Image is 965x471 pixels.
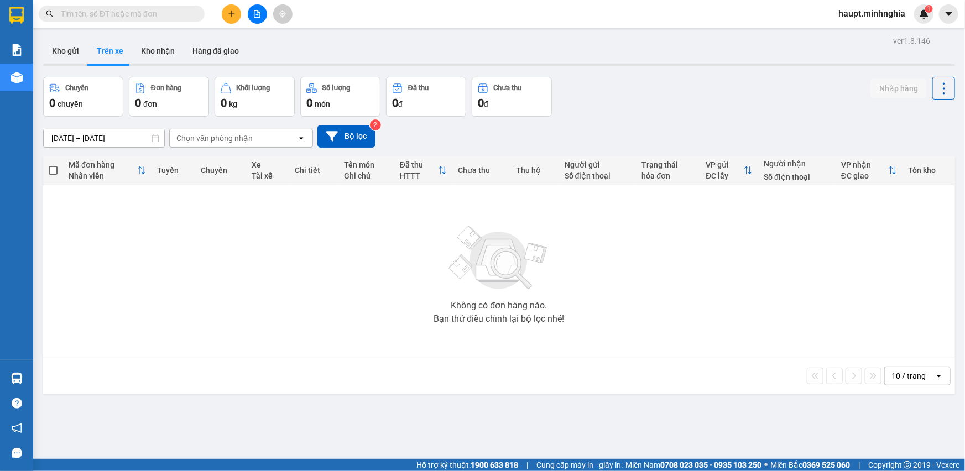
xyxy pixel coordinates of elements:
[11,44,23,56] img: solution-icon
[494,84,522,92] div: Chưa thu
[472,77,552,117] button: Chưa thu0đ
[300,77,380,117] button: Số lượng0món
[836,156,903,185] th: Toggle SortBy
[46,10,54,18] span: search
[49,96,55,109] span: 0
[273,4,293,24] button: aim
[370,119,381,130] sup: 2
[11,72,23,83] img: warehouse-icon
[69,160,137,169] div: Mã đơn hàng
[478,96,484,109] span: 0
[43,38,88,64] button: Kho gửi
[306,96,312,109] span: 0
[132,38,184,64] button: Kho nhận
[935,371,943,380] svg: open
[416,459,518,471] span: Hỗ trợ kỹ thuật:
[279,10,286,18] span: aim
[764,172,830,181] div: Số điện thoại
[12,448,22,458] span: message
[565,171,631,180] div: Số điện thoại
[451,301,547,310] div: Không có đơn hàng nào.
[58,100,83,108] span: chuyến
[43,77,123,117] button: Chuyến0chuyến
[65,84,88,92] div: Chuyến
[344,160,389,169] div: Tên món
[764,159,830,168] div: Người nhận
[394,156,452,185] th: Toggle SortBy
[253,10,261,18] span: file-add
[919,9,929,19] img: icon-new-feature
[322,84,351,92] div: Số lượng
[764,463,768,467] span: ⚪️
[201,166,241,175] div: Chuyến
[295,166,333,175] div: Chi tiết
[870,78,927,98] button: Nhập hàng
[841,160,888,169] div: VP nhận
[706,171,744,180] div: ĐC lấy
[770,459,850,471] span: Miền Bắc
[61,8,191,20] input: Tìm tên, số ĐT hoặc mã đơn
[400,171,438,180] div: HTTT
[400,160,438,169] div: Đã thu
[252,171,284,180] div: Tài xế
[392,96,398,109] span: 0
[858,459,860,471] span: |
[408,84,429,92] div: Đã thu
[386,77,466,117] button: Đã thu0đ
[222,4,241,24] button: plus
[434,315,564,323] div: Bạn thử điều chỉnh lại bộ lọc nhé!
[143,100,157,108] span: đơn
[904,461,911,469] span: copyright
[221,96,227,109] span: 0
[925,5,933,13] sup: 1
[841,171,888,180] div: ĐC giao
[12,398,22,409] span: question-circle
[88,38,132,64] button: Trên xe
[248,4,267,24] button: file-add
[536,459,623,471] span: Cung cấp máy in - giấy in:
[176,133,253,144] div: Chọn văn phòng nhận
[471,460,518,469] strong: 1900 633 818
[944,9,954,19] span: caret-down
[458,166,505,175] div: Chưa thu
[229,100,237,108] span: kg
[706,160,744,169] div: VP gửi
[252,160,284,169] div: Xe
[526,459,528,471] span: |
[151,84,181,92] div: Đơn hàng
[344,171,389,180] div: Ghi chú
[893,35,930,47] div: ver 1.8.146
[228,10,236,18] span: plus
[802,460,850,469] strong: 0369 525 060
[317,125,375,148] button: Bộ lọc
[908,166,949,175] div: Tồn kho
[927,5,931,13] span: 1
[44,129,164,147] input: Select a date range.
[237,84,270,92] div: Khối lượng
[215,77,295,117] button: Khối lượng0kg
[484,100,488,108] span: đ
[315,100,330,108] span: món
[660,460,761,469] strong: 0708 023 035 - 0935 103 250
[63,156,152,185] th: Toggle SortBy
[9,7,24,24] img: logo-vxr
[398,100,403,108] span: đ
[135,96,141,109] span: 0
[565,160,631,169] div: Người gửi
[642,171,695,180] div: hóa đơn
[516,166,554,175] div: Thu hộ
[642,160,695,169] div: Trạng thái
[444,219,554,297] img: svg+xml;base64,PHN2ZyBjbGFzcz0ibGlzdC1wbHVnX19zdmciIHhtbG5zPSJodHRwOi8vd3d3LnczLm9yZy8yMDAwL3N2Zy...
[939,4,958,24] button: caret-down
[830,7,914,20] span: haupt.minhnghia
[69,171,137,180] div: Nhân viên
[297,134,306,143] svg: open
[891,370,926,381] div: 10 / trang
[11,373,23,384] img: warehouse-icon
[129,77,209,117] button: Đơn hàng0đơn
[184,38,248,64] button: Hàng đã giao
[12,423,22,433] span: notification
[157,166,190,175] div: Tuyến
[625,459,761,471] span: Miền Nam
[700,156,758,185] th: Toggle SortBy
